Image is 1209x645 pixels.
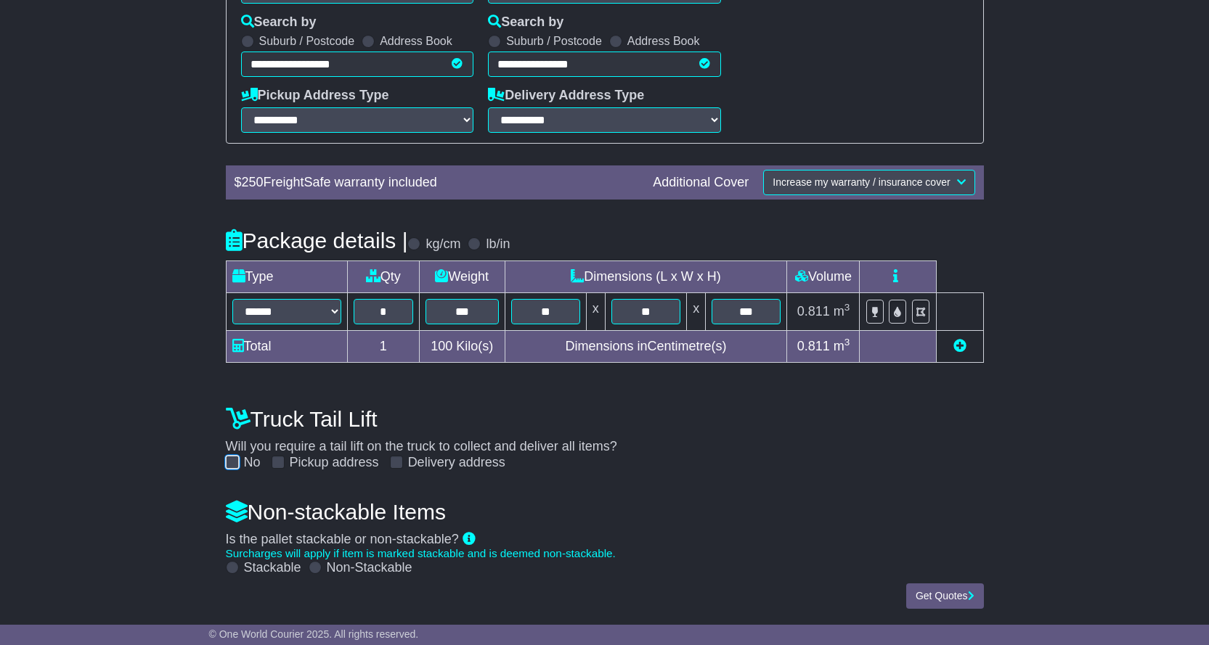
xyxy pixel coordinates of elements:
[646,175,756,191] div: Additional Cover
[488,88,644,104] label: Delivery Address Type
[259,34,355,48] label: Suburb / Postcode
[241,88,389,104] label: Pickup Address Type
[226,500,984,524] h4: Non-stackable Items
[226,260,347,292] td: Type
[687,292,706,330] td: x
[209,628,419,640] span: © One World Courier 2025. All rights reserved.
[763,170,974,195] button: Increase my warranty / insurance cover
[244,560,301,576] label: Stackable
[431,339,452,353] span: 100
[834,339,850,353] span: m
[844,337,850,348] sup: 3
[347,330,419,362] td: 1
[419,260,505,292] td: Weight
[834,304,850,319] span: m
[226,407,984,431] h4: Truck Tail Lift
[797,304,830,319] span: 0.811
[953,339,966,353] a: Add new item
[586,292,605,330] td: x
[906,583,984,609] button: Get Quotes
[226,547,984,560] div: Surcharges will apply if item is marked stackable and is deemed non-stackable.
[219,400,991,471] div: Will you require a tail lift on the truck to collect and deliver all items?
[408,455,505,471] label: Delivery address
[486,237,510,252] label: lb/in
[244,455,261,471] label: No
[627,34,700,48] label: Address Book
[241,15,317,30] label: Search by
[242,175,264,189] span: 250
[506,34,602,48] label: Suburb / Postcode
[426,237,460,252] label: kg/cm
[797,339,830,353] span: 0.811
[505,330,787,362] td: Dimensions in Centimetre(s)
[347,260,419,292] td: Qty
[488,15,563,30] label: Search by
[227,175,646,191] div: $ FreightSafe warranty included
[226,532,459,546] span: Is the pallet stackable or non-stackable?
[226,229,408,252] h4: Package details |
[787,260,860,292] td: Volume
[226,330,347,362] td: Total
[327,560,412,576] label: Non-Stackable
[844,302,850,313] sup: 3
[505,260,787,292] td: Dimensions (L x W x H)
[380,34,452,48] label: Address Book
[419,330,505,362] td: Kilo(s)
[290,455,379,471] label: Pickup address
[773,176,950,188] span: Increase my warranty / insurance cover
